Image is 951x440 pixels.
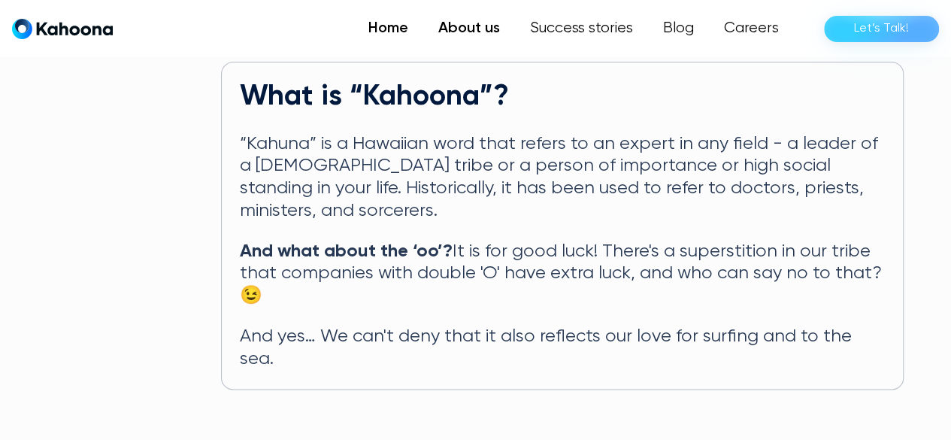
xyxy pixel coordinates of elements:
[423,14,515,44] a: About us
[709,14,794,44] a: Careers
[240,241,885,308] p: It is for good luck! There's a superstition in our tribe that companies with double 'O' have extr...
[240,326,885,371] p: And yes… We can't deny that it also reflects our love for surfing and to the sea.
[240,133,885,223] p: “Kahuna” is a Hawaiian word that refers to an expert in any field - a leader of a [DEMOGRAPHIC_DA...
[648,14,709,44] a: Blog
[854,17,909,41] div: Let’s Talk!
[12,18,113,40] a: home
[240,242,453,260] strong: And what about the ‘oo’?
[240,80,885,115] h2: What is “Kahoona”?
[353,14,423,44] a: Home
[824,16,939,42] a: Let’s Talk!
[515,14,648,44] a: Success stories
